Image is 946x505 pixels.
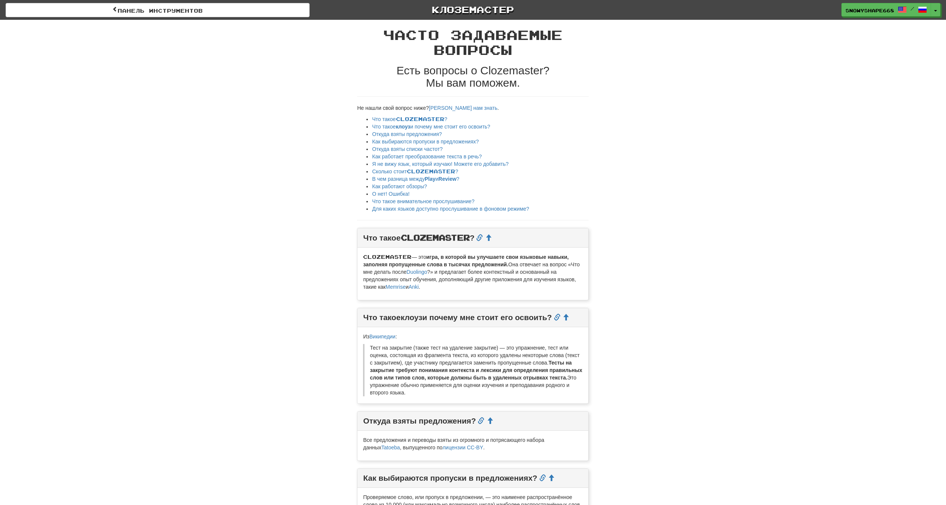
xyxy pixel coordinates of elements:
[539,475,546,482] a: Постоянная ссылка
[396,116,444,122] font: Clozemaster
[911,6,914,11] font: /
[363,233,400,242] font: Что такое
[363,254,568,267] font: игра, в которой вы улучшаете свои языковые навыки, заполняя пропущенные слова в тысячах предложений.
[422,313,552,322] font: и почему мне стоит его освоить?
[372,139,479,145] a: Как выбираются пропуски в предложениях?
[363,416,476,425] font: Откуда взяты предложения?
[497,105,499,111] font: .
[372,116,396,122] font: Что такое
[372,198,474,204] a: Что такое внимательное прослушивание?
[407,269,427,275] a: Duolingo
[372,168,458,174] a: Сколько стоитClozemaster?
[372,124,490,130] a: Что такоеклоузи почему мне стоит его освоить?
[426,77,520,89] font: Мы вам поможем.
[372,161,508,167] a: Я не вижу язык, который изучаю! Можете его добавить?
[381,444,400,450] a: Tatoeba
[419,284,420,290] font: .
[455,168,458,174] font: ?
[357,105,429,111] font: Не нашли свой вопрос ниже?
[372,131,442,137] a: Откуда взяты предложения?
[321,3,625,16] a: Клоземастер
[363,313,400,322] font: Что такое
[397,64,549,77] font: Есть вопросы о Clozemaster?
[370,360,582,381] font: Тесты на закрытие требуют понимания контекста и лексики для определения правильных слов или типов...
[443,444,483,450] a: лицензии CC-BY
[369,334,396,340] a: Википедии
[425,176,435,182] font: Play
[410,124,490,130] font: и почему мне стоит его освоить?
[372,191,409,197] a: О нет! Ошибка!
[401,313,422,322] font: клоуз
[386,284,406,290] a: Memrise
[444,116,447,122] font: ?
[412,254,426,260] font: — это
[846,8,894,13] font: SnowyShape668
[363,269,576,290] font: ?» и предлагает более контекстный и основанный на предложениях опыт обучения, дополняющий другие ...
[370,345,579,366] font: Тест на закрытие (также тест на удаление закрытие) — это упражнение, тест или оценка, состоящая и...
[396,124,410,130] font: клоуз
[429,105,497,111] a: [PERSON_NAME] нам знать
[118,7,203,14] font: Панель инструментов
[6,3,310,17] a: Панель инструментов
[363,254,412,260] font: Clozemaster
[372,146,443,152] a: Откуда взяты списки частот?
[372,183,427,189] a: Как работают обзоры?
[438,176,456,182] font: Review
[456,176,459,182] font: ?
[363,474,537,482] font: Как выбираются пропуски в предложениях?
[554,314,561,322] a: Постоянная ссылка
[401,233,470,242] font: Clozemaster
[372,206,529,212] a: Для каких языков доступно прослушивание в фоновом режиме?
[396,334,397,340] font: :
[407,168,455,174] font: Clozemaster
[483,444,485,450] font: .
[470,233,475,242] font: ?
[383,27,562,58] font: Часто задаваемые вопросы
[478,418,484,425] a: Постоянная ссылка
[435,176,438,182] font: и
[372,176,425,182] font: В чем разница между
[841,3,931,16] a: SnowyShape668 /
[406,284,409,290] font: и
[409,284,419,290] a: Anki
[372,124,396,130] font: Что такое
[476,235,483,242] a: Постоянная ссылка
[372,176,459,182] a: В чем разница междуPlayиReview?
[370,375,576,396] font: Это упражнение обычно применяется для оценки изучения и преподавания родного и второго языка.
[363,437,544,450] font: Все предложения и переводы взяты из огромного и потрясающего набора данных
[432,4,514,15] font: Клоземастер
[363,334,369,340] font: Из
[372,116,447,122] a: Что такоеClozemaster?
[372,168,407,174] font: Сколько стоит
[372,154,481,159] a: Как работает преобразование текста в речь?
[400,444,443,450] font: , выпущенного по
